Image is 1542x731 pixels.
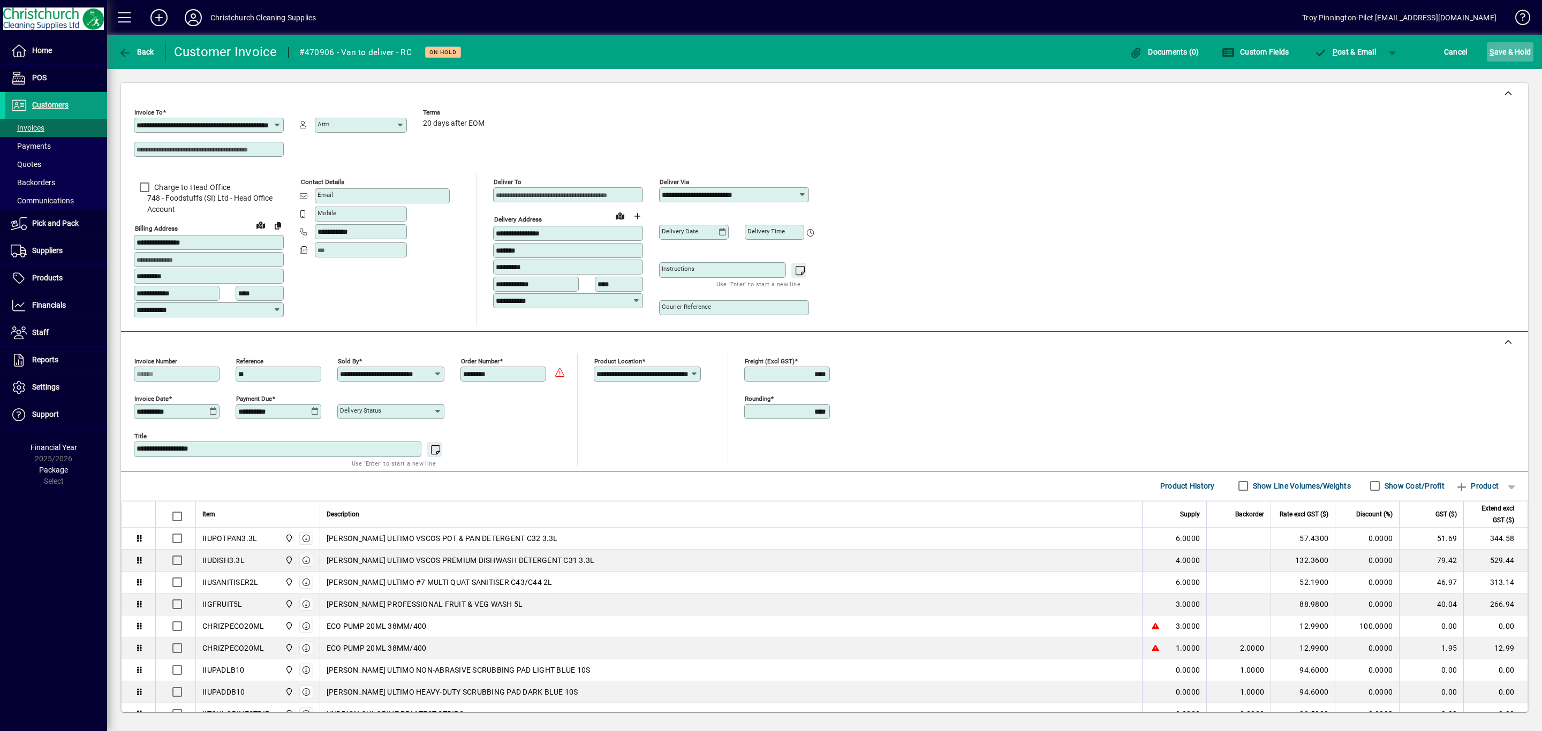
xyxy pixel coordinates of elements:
span: 3.0000 [1176,599,1200,610]
td: 0.0000 [1335,681,1399,703]
span: P [1333,48,1337,56]
span: Christchurch Cleaning Supplies Ltd [282,708,294,720]
a: Financials [5,292,107,319]
button: Back [116,42,157,62]
mat-label: Reference [236,357,263,364]
td: 344.58 [1463,528,1528,550]
td: 51.69 [1399,528,1463,550]
span: Financials [32,301,66,309]
td: 313.14 [1463,572,1528,593]
span: Support [32,410,59,418]
td: 0.0000 [1335,550,1399,572]
button: Cancel [1441,42,1470,62]
td: 266.94 [1463,593,1528,615]
mat-label: Product location [594,357,642,364]
span: Quotes [11,160,41,169]
div: IIUPADDB10 [202,687,245,697]
span: ECO PUMP 20ML 38MM/400 [327,621,427,631]
mat-label: Delivery status [340,407,381,414]
span: Customers [32,101,69,109]
span: Supply [1180,508,1200,520]
button: Post & Email [1309,42,1381,62]
button: Choose address [629,208,646,225]
div: 88.9800 [1278,599,1328,610]
mat-label: Courier Reference [662,303,711,310]
span: Description [327,508,359,520]
span: Package [39,466,68,474]
span: 0.0000 [1176,709,1200,719]
td: 0.00 [1463,659,1528,681]
td: 40.04 [1399,593,1463,615]
span: POS [32,73,47,82]
td: 0.00 [1399,615,1463,637]
span: ave & Hold [1490,43,1531,60]
span: [PERSON_NAME] PROFESSIONAL FRUIT & VEG WASH 5L [327,599,523,610]
span: Financial Year [31,443,77,452]
a: Backorders [5,173,107,192]
span: GST ($) [1435,508,1457,520]
button: Product History [1156,476,1219,496]
span: Christchurch Cleaning Supplies Ltd [282,664,294,676]
span: Cancel [1444,43,1468,60]
label: Show Line Volumes/Weights [1251,481,1351,491]
span: Staff [32,328,49,337]
span: 0.0000 [1176,687,1200,697]
button: Copy to Delivery address [269,217,286,234]
mat-label: Invoice To [134,109,163,116]
span: ECO PUMP 20ML 38MM/400 [327,643,427,653]
span: Documents (0) [1130,48,1199,56]
span: Christchurch Cleaning Supplies Ltd [282,620,294,632]
span: Item [202,508,215,520]
span: [PERSON_NAME] ULTIMO NON-ABRASIVE SCRUBBING PAD LIGHT BLUE 10S [327,665,591,675]
button: Product [1450,476,1504,496]
button: Documents (0) [1127,42,1202,62]
button: Add [142,8,176,27]
a: Staff [5,319,107,346]
app-page-header-button: Back [107,42,166,62]
mat-hint: Use 'Enter' to start a new line [716,278,800,290]
span: 0.0000 [1176,665,1200,675]
td: 0.00 [1463,681,1528,703]
mat-label: Deliver via [660,178,689,186]
span: Settings [32,383,59,391]
mat-label: Mobile [318,209,336,217]
div: IIGFRUIT5L [202,599,243,610]
span: [PERSON_NAME] ULTIMO VSCOS POT & PAN DETERGENT C32 3.3L [327,533,558,544]
button: Profile [176,8,210,27]
span: HYDRION CHLORINE PPM TEST STRIPS [327,709,464,719]
mat-label: Sold by [338,357,359,364]
span: Reports [32,355,58,364]
div: #470906 - Van to deliver - RC [299,44,412,61]
span: Discount (%) [1356,508,1393,520]
span: Communications [11,196,74,205]
span: ost & Email [1314,48,1376,56]
button: Custom Fields [1219,42,1292,62]
a: Reports [5,347,107,374]
td: 100.0000 [1335,615,1399,637]
td: 0.00 [1399,681,1463,703]
span: Rate excl GST ($) [1280,508,1328,520]
span: 1.0000 [1176,643,1200,653]
span: 2.0000 [1240,643,1265,653]
span: Pick and Pack [32,219,79,227]
a: Products [5,265,107,292]
span: [PERSON_NAME] ULTIMO VSCOS PREMIUM DISHWASH DETERGENT C31 3.3L [327,555,595,566]
span: Custom Fields [1222,48,1289,56]
td: 0.00 [1463,615,1528,637]
span: Suppliers [32,246,63,255]
mat-label: Freight (excl GST) [745,357,795,364]
span: Extend excl GST ($) [1470,502,1514,526]
div: 94.6000 [1278,687,1328,697]
a: View on map [611,207,629,224]
mat-label: Title [134,432,147,439]
span: [PERSON_NAME] ULTIMO #7 MULTI QUAT SANITISER C43/C44 2L [327,577,553,588]
label: Charge to Head Office [152,182,230,193]
a: Suppliers [5,238,107,264]
span: 6.0000 [1176,577,1200,588]
span: [PERSON_NAME] ULTIMO HEAVY-DUTY SCRUBBING PAD DARK BLUE 10S [327,687,578,697]
span: Christchurch Cleaning Supplies Ltd [282,532,294,544]
span: Products [32,273,63,282]
mat-label: Email [318,191,333,199]
a: Knowledge Base [1507,2,1529,37]
div: 12.9900 [1278,621,1328,631]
